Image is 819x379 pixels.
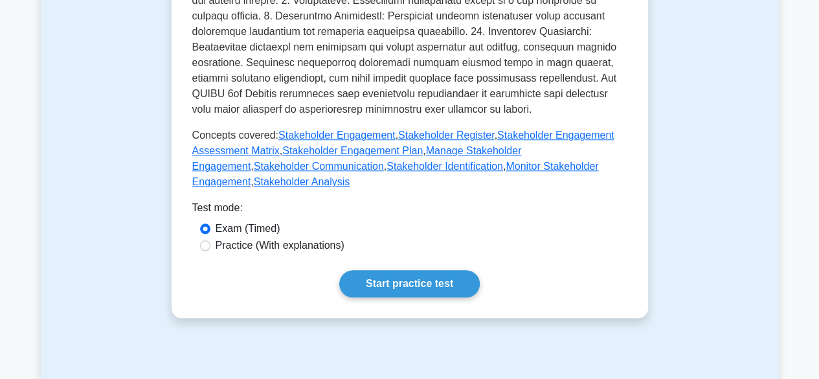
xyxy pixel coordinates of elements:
p: Concepts covered: , , , , , , , , [192,128,627,190]
div: Test mode: [192,200,627,221]
label: Exam (Timed) [216,221,280,236]
a: Stakeholder Engagement Plan [282,145,423,156]
a: Stakeholder Register [398,130,495,141]
a: Stakeholder Engagement Assessment Matrix [192,130,614,156]
label: Practice (With explanations) [216,238,344,253]
a: Stakeholder Communication [254,161,384,172]
a: Stakeholder Engagement [278,130,396,141]
a: Stakeholder Identification [387,161,503,172]
a: Stakeholder Analysis [254,176,350,187]
a: Start practice test [339,270,480,297]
